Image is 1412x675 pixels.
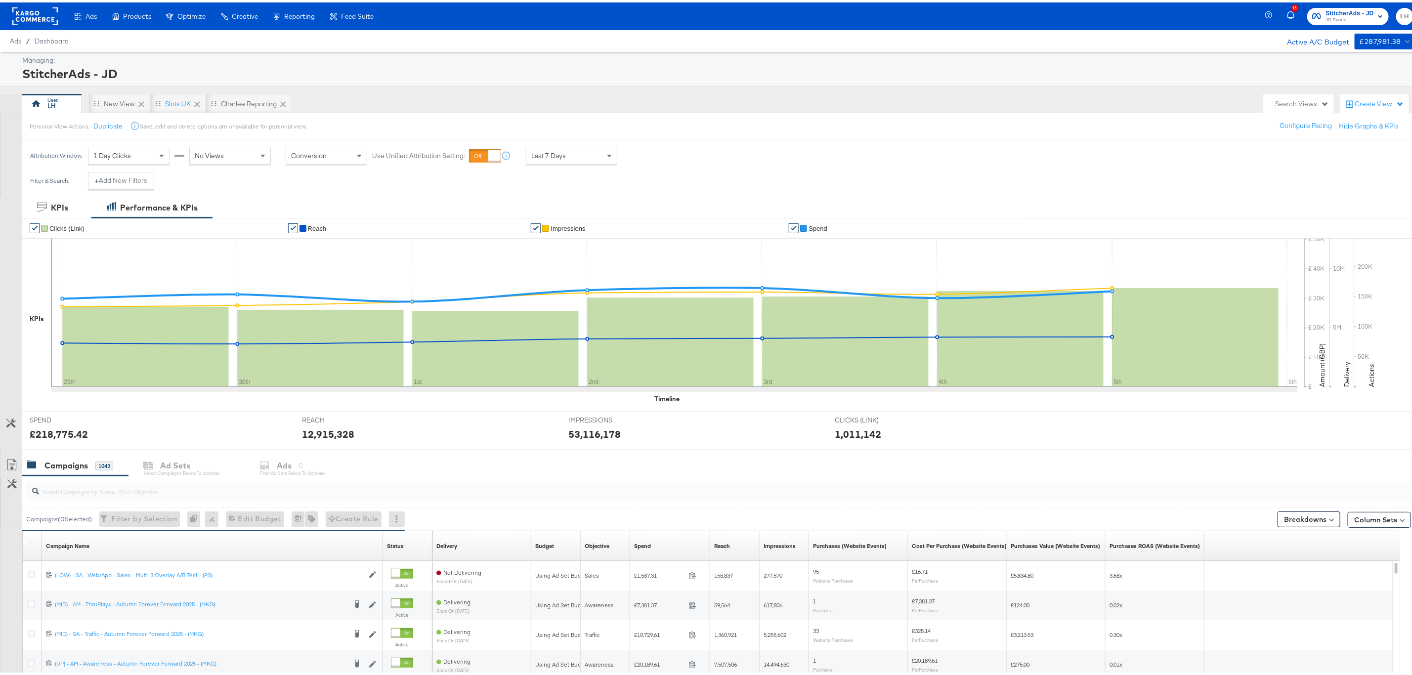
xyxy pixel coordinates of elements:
div: Campaign Name [46,540,89,548]
span: £10,729.61 [634,629,685,636]
div: Drag to reorder tab [94,98,99,104]
span: Sales [585,569,599,577]
span: 95 [813,565,819,573]
div: Spend [634,540,651,548]
sub: ends on [DATE] [436,635,471,641]
span: Delivering [443,596,471,603]
span: 33 [813,625,819,632]
span: Delivering [443,626,471,633]
a: Dashboard [35,35,69,42]
div: Performance & KPIs [120,200,198,211]
span: Feed Suite [341,10,374,18]
sub: Per Purchase [912,634,938,640]
button: Breakdowns [1278,509,1340,525]
div: Create View [1355,97,1404,107]
div: 12,915,328 [302,424,354,439]
span: £124.00 [1011,599,1029,606]
span: Products [123,10,151,18]
sub: ends on [DATE] [436,606,471,611]
a: The total value of the purchase actions divided by spend tracked by your Custom Audience pixel on... [1110,540,1200,548]
div: KPIs [30,312,44,321]
span: £7,381.37 [912,595,935,602]
div: New View [104,97,135,106]
span: £5,834.80 [1011,569,1033,577]
span: £325.14 [912,625,931,632]
span: Last 7 Days [531,149,566,158]
div: (MID) - AM - ThruPlays - Autumn Forever Forward 2025 - (MKG) [55,598,346,606]
label: Active [391,609,413,616]
div: Objective [585,540,609,548]
div: LH [47,99,56,108]
div: KPIs [51,200,68,211]
span: 0.30x [1110,629,1122,636]
span: Impressions [551,222,585,230]
span: 158,837 [714,569,733,577]
div: (MID) - SA - Traffic - Autumn Forever Forward 2025 - (MKG) [55,628,346,635]
sub: Purchase [813,605,832,611]
span: Creative [232,10,258,18]
span: Reach [308,222,327,230]
div: £218,775.42 [30,424,88,439]
strong: + [95,173,99,183]
span: £16.71 [912,565,928,573]
div: Status [387,540,404,548]
div: Timeline [655,392,680,401]
div: Impressions [764,540,796,548]
sub: ends on [DATE] [436,665,471,671]
span: Clicks (Link) [49,222,85,230]
a: Reflects the ability of your Ad Campaign to achieve delivery based on ad states, schedule and bud... [436,540,457,548]
button: +Add New Filters [88,169,154,187]
a: The number of times your ad was served. On mobile apps an ad is counted as served the first time ... [764,540,796,548]
div: Drag to reorder tab [211,98,216,104]
span: £3,213.53 [1011,629,1033,636]
text: Actions [1367,361,1376,384]
div: Slots UK [165,97,191,106]
span: No Views [195,149,224,158]
a: ✔ [288,221,298,231]
span: 14,494,630 [764,658,789,666]
span: Spend [809,222,827,230]
a: The total amount spent to date. [634,540,651,548]
label: Active [391,669,413,675]
span: LH [1400,8,1410,20]
a: Your campaign name. [46,540,89,548]
div: 13 [1291,2,1299,9]
div: Delivery [436,540,457,548]
span: £275.00 [1011,658,1029,666]
a: The average cost for each purchase tracked by your Custom Audience pixel on your website after pe... [912,540,1007,548]
div: Campaigns ( 0 Selected) [26,512,92,521]
span: CLICKS (LINK) [835,413,909,422]
button: 13 [1285,4,1302,24]
span: Awareness [585,658,614,666]
span: 617,806 [764,599,782,606]
div: Purchases (Website Events) [813,540,887,548]
button: Hide Graphs & KPIs [1339,119,1399,128]
span: 59,564 [714,599,730,606]
span: 1,360,921 [714,629,737,636]
div: £287,981.38 [1360,33,1401,45]
div: Campaigns [44,458,88,469]
div: Purchases Value (Website Events) [1011,540,1100,548]
sub: Website Purchases [813,575,853,581]
button: Configure Pacing [1273,115,1339,132]
sub: Per Purchase [912,664,938,670]
a: (LOW) - SA - Web/App - Sales - Multi 3 Overlay A/B Test - (PS) [55,569,364,577]
span: Ads [10,35,21,42]
div: Filter & Search: [30,175,70,182]
span: 1 Day Clicks [93,149,131,158]
label: Use Unified Attribution Setting: [372,149,465,158]
div: Budget [535,540,554,548]
label: Active [391,580,413,586]
span: / [21,35,35,42]
div: Drag to reorder tab [155,98,161,104]
sub: Per Purchase [912,575,938,581]
a: Your campaign's objective. [585,540,609,548]
a: ✔ [789,221,799,231]
div: Attribution Window: [30,150,83,157]
span: 1 [813,654,816,662]
span: £7,381.37 [634,599,685,606]
a: ✔ [531,221,541,231]
a: Shows the current state of your Ad Campaign. [387,540,404,548]
div: Managing: [22,53,1411,63]
div: Purchases ROAS (Website Events) [1110,540,1200,548]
